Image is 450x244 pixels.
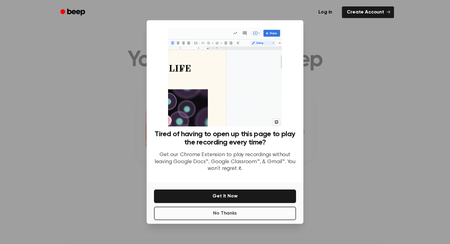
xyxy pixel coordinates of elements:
[56,6,91,18] a: Beep
[312,5,338,19] a: Log in
[154,152,296,172] p: Get our Chrome Extension to play recordings without leaving Google Docs™, Google Classroom™, & Gm...
[154,130,296,147] h3: Tired of having to open up this page to play the recording every time?
[342,6,394,18] a: Create Account
[168,28,282,126] img: Beep extension in action
[154,190,296,203] button: Get It Now
[154,207,296,220] button: No Thanks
